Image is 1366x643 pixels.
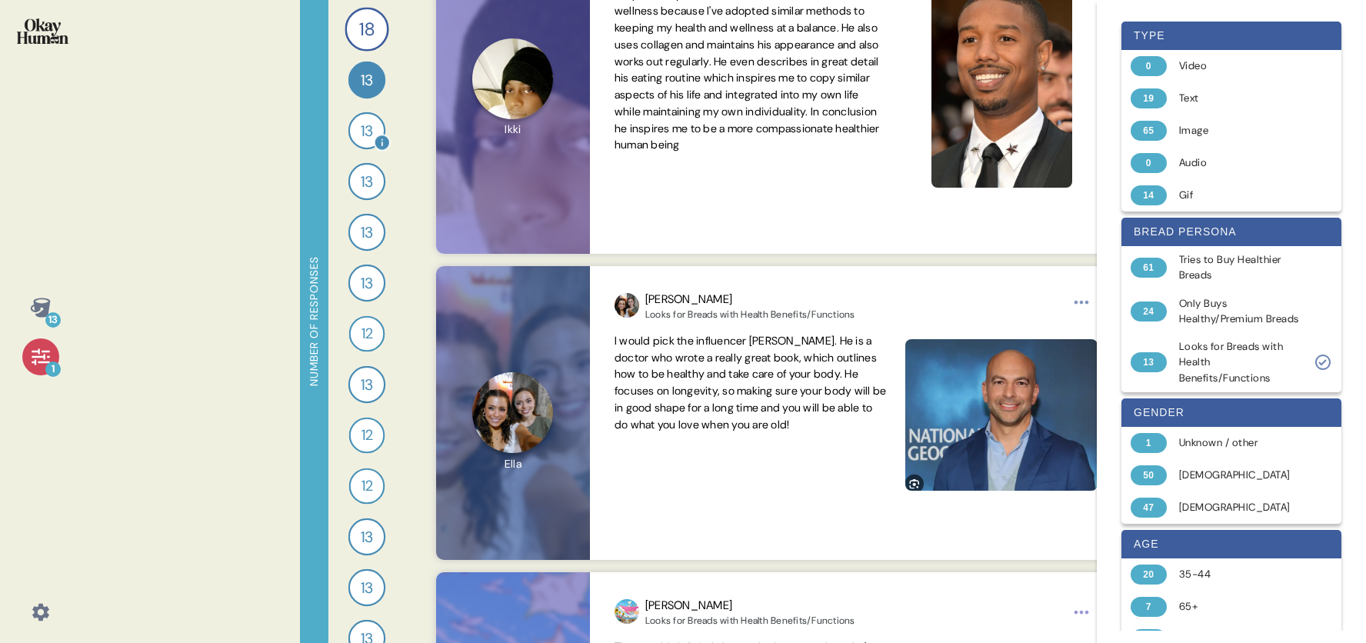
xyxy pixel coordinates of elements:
span: 13 [361,272,374,295]
div: 61 [1131,258,1167,278]
div: bread persona [1121,218,1341,246]
div: 13 [1131,352,1167,372]
div: 20 [1131,565,1167,585]
span: 18 [359,15,375,42]
img: okayhuman.3b1b6348.png [17,18,68,44]
div: 14 [1131,185,1167,205]
div: 65+ [1179,599,1301,615]
div: Image [1179,123,1301,138]
span: 13 [361,170,374,193]
span: 13 [361,525,374,548]
img: profilepic_9187565844701700.jpg [615,293,639,318]
div: Audio [1179,155,1301,171]
span: 13 [361,373,374,396]
span: 12 [361,323,373,345]
span: 13 [361,221,374,244]
div: Text [1179,91,1301,106]
div: [PERSON_NAME] [645,597,855,615]
span: 13 [361,68,374,92]
div: [DEMOGRAPHIC_DATA] [1179,500,1301,515]
span: 13 [361,576,374,599]
span: 12 [361,425,373,447]
div: 13 [45,312,61,328]
div: 7 [1131,597,1167,617]
div: 0 [1131,56,1167,76]
div: 35-44 [1179,567,1301,582]
div: Only Buys Healthy/Premium Breads [1179,296,1301,328]
div: Tries to Buy Healthier Breads [1179,252,1301,284]
div: 0 [1131,153,1167,173]
div: 50 [1131,465,1167,485]
div: 1 [45,361,61,377]
div: Looks for Breads with Health Benefits/Functions [645,308,855,321]
div: 1 [1131,433,1167,453]
div: Unknown / other [1179,435,1301,451]
div: gender [1121,398,1341,427]
div: type [1121,22,1341,50]
div: Video [1179,58,1301,74]
div: 65 [1131,121,1167,141]
div: age [1121,530,1341,558]
div: Gif [1179,188,1301,203]
span: I would pick the influencer [PERSON_NAME]. He is a doctor who wrote a really great book, which ou... [615,334,887,431]
div: [PERSON_NAME] [645,291,855,308]
span: 13 [361,119,374,142]
div: 19 [1131,88,1167,108]
div: 24 [1131,302,1167,321]
div: Looks for Breads with Health Benefits/Functions [1179,339,1301,386]
span: 12 [361,475,373,498]
img: profilepic_24382096148138664.jpg [615,599,639,624]
img: User response [905,339,1098,491]
div: 47 [1131,498,1167,518]
div: [DEMOGRAPHIC_DATA] [1179,468,1301,483]
div: Looks for Breads with Health Benefits/Functions [645,615,855,627]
